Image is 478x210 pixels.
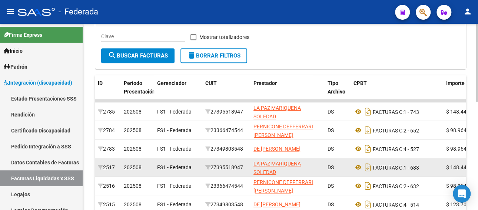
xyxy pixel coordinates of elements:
span: $ 148.447,32 [446,109,477,115]
datatable-header-cell: ID [95,75,121,108]
span: CPBT [353,80,367,86]
span: Borrar Filtros [187,52,240,59]
span: 202508 [124,164,142,170]
button: Borrar Filtros [180,48,247,63]
span: $ 98.964,88 [446,127,474,133]
div: 2784 [98,126,118,135]
span: Gerenciador [157,80,186,86]
span: FACTURAS C: [373,127,404,133]
i: Descargar documento [363,180,373,192]
div: 2783 [98,145,118,153]
span: DE [PERSON_NAME] [253,146,301,152]
span: DS [328,146,334,152]
span: DE [PERSON_NAME] [253,201,301,207]
span: FS1 - Federada [157,201,192,207]
span: FS1 - Federada [157,127,192,133]
div: 2 - 632 [353,180,440,192]
span: Inicio [4,47,23,55]
span: DS [328,201,334,207]
datatable-header-cell: CUIT [202,75,250,108]
datatable-header-cell: Gerenciador [154,75,202,108]
span: - Federada [59,4,98,20]
span: 202508 [124,127,142,133]
span: FACTURAS C: [373,146,404,152]
span: PERNICONE DEFFERRARI [PERSON_NAME] [253,124,313,138]
div: 27349803548 [205,200,248,209]
mat-icon: delete [187,51,196,60]
span: FS1 - Federada [157,146,192,152]
span: FS1 - Federada [157,183,192,189]
mat-icon: menu [6,7,15,16]
datatable-header-cell: Prestador [250,75,325,108]
span: DS [328,183,334,189]
div: 1 - 683 [353,161,440,173]
button: Buscar Facturas [101,48,175,63]
div: 4 - 527 [353,143,440,155]
mat-icon: search [108,51,117,60]
i: Descargar documento [363,143,373,155]
span: Período Presentación [124,80,155,95]
datatable-header-cell: CPBT [351,75,443,108]
div: 23366474544 [205,126,248,135]
span: ID [98,80,103,86]
span: PERNICONE DEFFERRARI [PERSON_NAME] [253,179,313,194]
span: FACTURAS C: [373,201,404,207]
i: Descargar documento [363,106,373,118]
div: 2516 [98,182,118,190]
div: 2785 [98,108,118,116]
datatable-header-cell: Período Presentación [121,75,154,108]
div: 27395518947 [205,163,248,172]
span: $ 98.964,88 [446,146,474,152]
span: $ 98.964,88 [446,183,474,189]
div: 1 - 743 [353,106,440,118]
span: FS1 - Federada [157,164,192,170]
span: LA PAZ MARIQUENA SOLEDAD [253,105,301,119]
span: Prestador [253,80,277,86]
div: 27349803548 [205,145,248,153]
span: FACTURAS C: [373,183,404,189]
span: $ 123.706,10 [446,201,477,207]
span: FS1 - Federada [157,109,192,115]
span: Mostrar totalizadores [199,33,249,42]
span: Buscar Facturas [108,52,168,59]
span: FACTURAS C: [373,164,404,170]
span: Integración (discapacidad) [4,79,72,87]
div: Open Intercom Messenger [453,185,471,203]
div: 27395518947 [205,108,248,116]
span: $ 148.447,32 [446,164,477,170]
div: 2517 [98,163,118,172]
span: 202508 [124,109,142,115]
i: Descargar documento [363,124,373,136]
span: DS [328,127,334,133]
span: FACTURAS C: [373,109,404,115]
mat-icon: person [463,7,472,16]
span: Tipo Archivo [328,80,345,95]
span: DS [328,109,334,115]
span: Firma Express [4,31,42,39]
div: 23366474544 [205,182,248,190]
div: 2515 [98,200,118,209]
div: 2 - 652 [353,124,440,136]
span: 202508 [124,146,142,152]
span: CUIT [205,80,217,86]
span: 202508 [124,201,142,207]
i: Descargar documento [363,161,373,173]
datatable-header-cell: Tipo Archivo [325,75,351,108]
span: Padrón [4,63,27,71]
span: 202508 [124,183,142,189]
span: DS [328,164,334,170]
span: LA PAZ MARIQUENA SOLEDAD [253,161,301,175]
